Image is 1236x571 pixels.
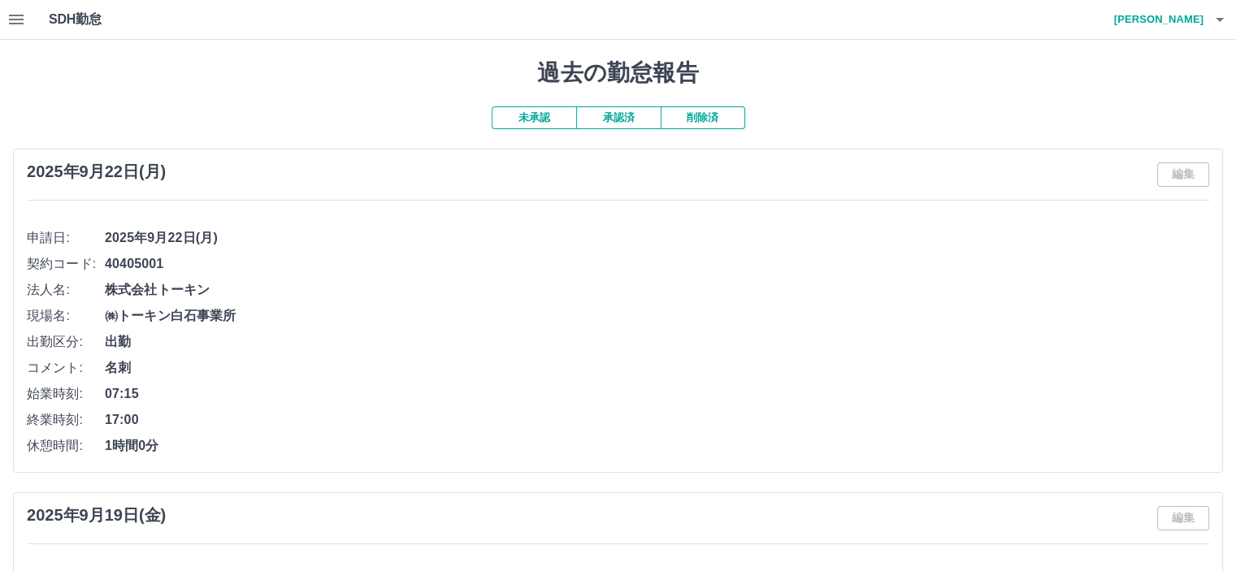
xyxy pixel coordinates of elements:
span: 申請日: [27,228,105,248]
span: 17:00 [105,410,1209,430]
span: 始業時刻: [27,384,105,404]
span: 2025年9月22日(月) [105,228,1209,248]
span: ㈱トーキン白石事業所 [105,306,1209,326]
span: コメント: [27,358,105,378]
span: 契約コード: [27,254,105,274]
span: 休憩時間: [27,436,105,456]
span: 法人名: [27,280,105,300]
span: 07:15 [105,384,1209,404]
span: 現場名: [27,306,105,326]
span: 終業時刻: [27,410,105,430]
span: 出勤区分: [27,332,105,352]
span: 出勤 [105,332,1209,352]
h3: 2025年9月19日(金) [27,506,166,525]
span: 40405001 [105,254,1209,274]
button: 未承認 [492,106,576,129]
span: 1時間0分 [105,436,1209,456]
span: 株式会社トーキン [105,280,1209,300]
button: 承認済 [576,106,661,129]
span: 名刺 [105,358,1209,378]
h1: 過去の勤怠報告 [13,59,1223,87]
button: 削除済 [661,106,745,129]
h3: 2025年9月22日(月) [27,162,166,181]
